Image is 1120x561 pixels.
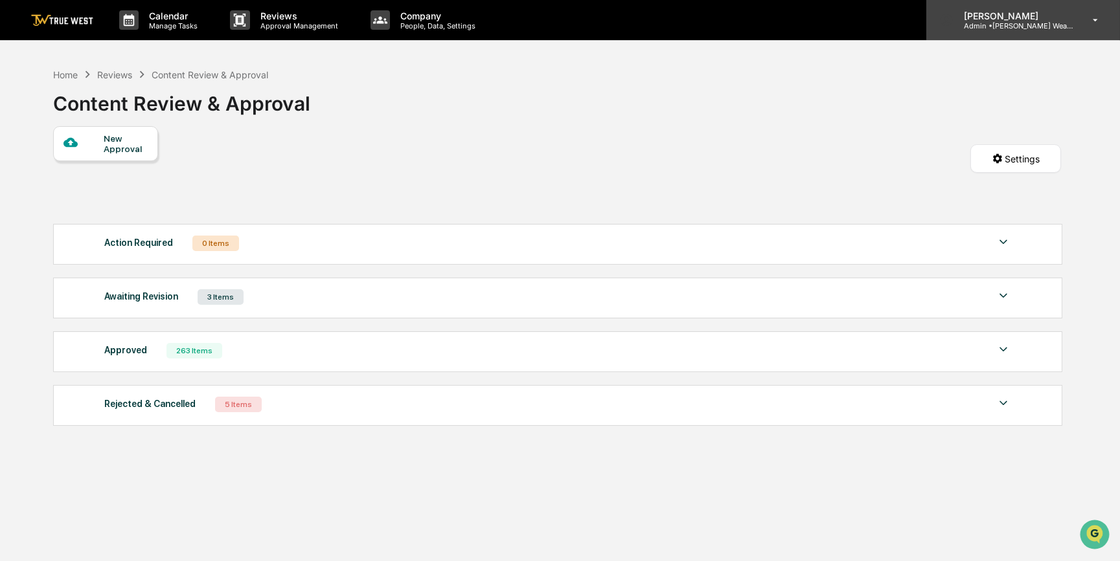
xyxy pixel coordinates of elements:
p: Reviews [250,10,345,21]
img: 1746055101610-c473b297-6a78-478c-a979-82029cc54cd1 [13,99,36,122]
p: How can we help? [13,27,236,48]
span: Preclearance [26,163,84,176]
p: People, Data, Settings [390,21,482,30]
div: 263 Items [166,343,222,358]
p: Admin • [PERSON_NAME] Wealth Management [954,21,1074,30]
iframe: Open customer support [1079,518,1114,553]
div: Approved [104,342,147,358]
div: 0 Items [192,236,239,251]
a: 🖐️Preclearance [8,158,89,181]
div: Content Review & Approval [53,82,310,115]
div: 3 Items [198,289,244,305]
div: Home [53,69,78,80]
div: We're available if you need us! [44,112,164,122]
p: Approval Management [250,21,345,30]
div: Rejected & Cancelled [104,395,196,412]
div: Awaiting Revision [104,288,178,305]
span: Pylon [129,219,157,229]
a: 🗄️Attestations [89,158,166,181]
div: Action Required [104,234,173,251]
a: Powered byPylon [91,219,157,229]
button: Start new chat [220,103,236,118]
div: 5 Items [215,397,262,412]
p: Manage Tasks [139,21,204,30]
div: 🔎 [13,189,23,199]
div: Start new chat [44,99,212,112]
p: Calendar [139,10,204,21]
img: caret [996,395,1011,411]
img: caret [996,342,1011,357]
div: 🖐️ [13,164,23,175]
img: caret [996,288,1011,303]
div: 🗄️ [94,164,104,175]
img: logo [31,14,93,27]
a: 🔎Data Lookup [8,182,87,206]
img: caret [996,234,1011,250]
span: Data Lookup [26,188,82,201]
span: Attestations [107,163,161,176]
button: Settings [970,144,1061,173]
div: Content Review & Approval [152,69,268,80]
div: New Approval [104,133,147,154]
p: [PERSON_NAME] [954,10,1074,21]
div: Reviews [97,69,132,80]
p: Company [390,10,482,21]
